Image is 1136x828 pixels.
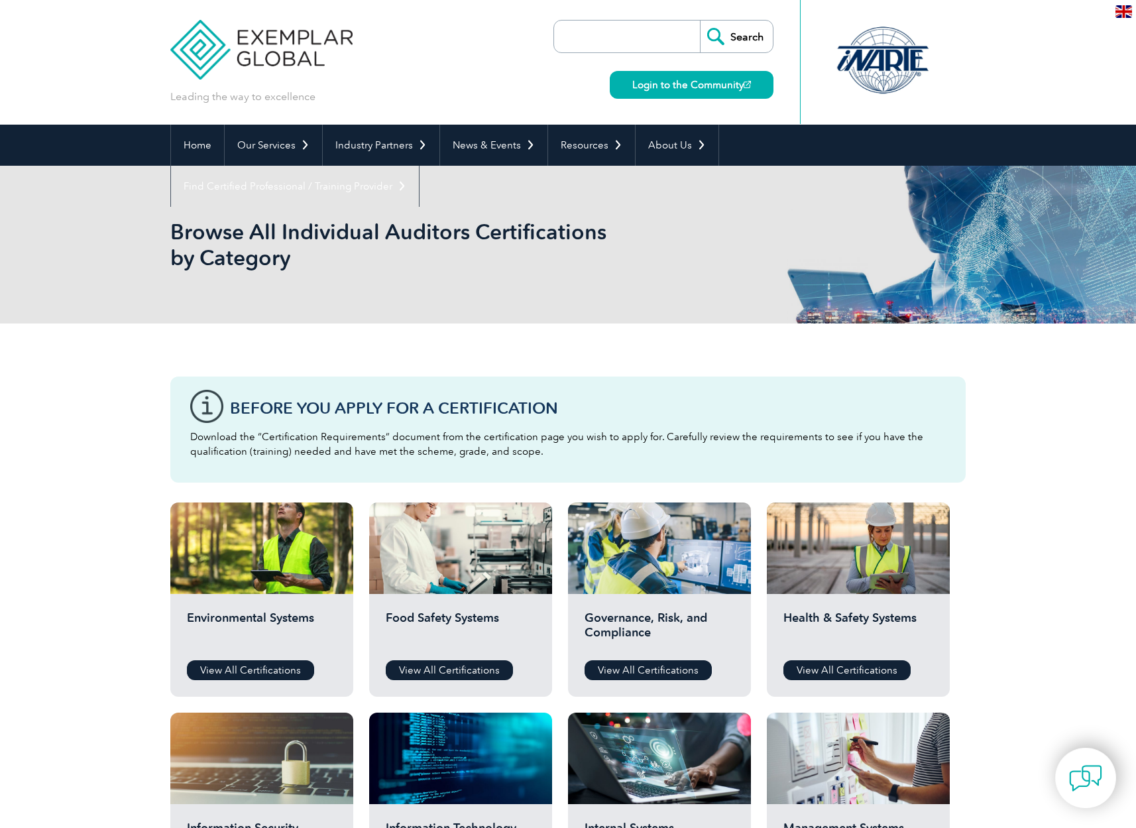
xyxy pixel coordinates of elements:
a: About Us [636,125,718,166]
input: Search [700,21,773,52]
a: Home [171,125,224,166]
h2: Food Safety Systems [386,611,536,650]
h2: Health & Safety Systems [783,611,933,650]
a: Login to the Community [610,71,773,99]
a: Our Services [225,125,322,166]
a: View All Certifications [386,660,513,680]
a: View All Certifications [187,660,314,680]
h2: Environmental Systems [187,611,337,650]
a: Industry Partners [323,125,439,166]
h3: Before You Apply For a Certification [230,400,946,416]
a: View All Certifications [783,660,911,680]
a: Resources [548,125,635,166]
img: contact-chat.png [1069,762,1102,795]
p: Download the “Certification Requirements” document from the certification page you wish to apply ... [190,430,946,459]
img: open_square.png [744,81,751,88]
h1: Browse All Individual Auditors Certifications by Category [170,219,679,270]
p: Leading the way to excellence [170,89,315,104]
a: View All Certifications [585,660,712,680]
a: Find Certified Professional / Training Provider [171,166,419,207]
img: en [1115,5,1132,18]
h2: Governance, Risk, and Compliance [585,611,734,650]
a: News & Events [440,125,547,166]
